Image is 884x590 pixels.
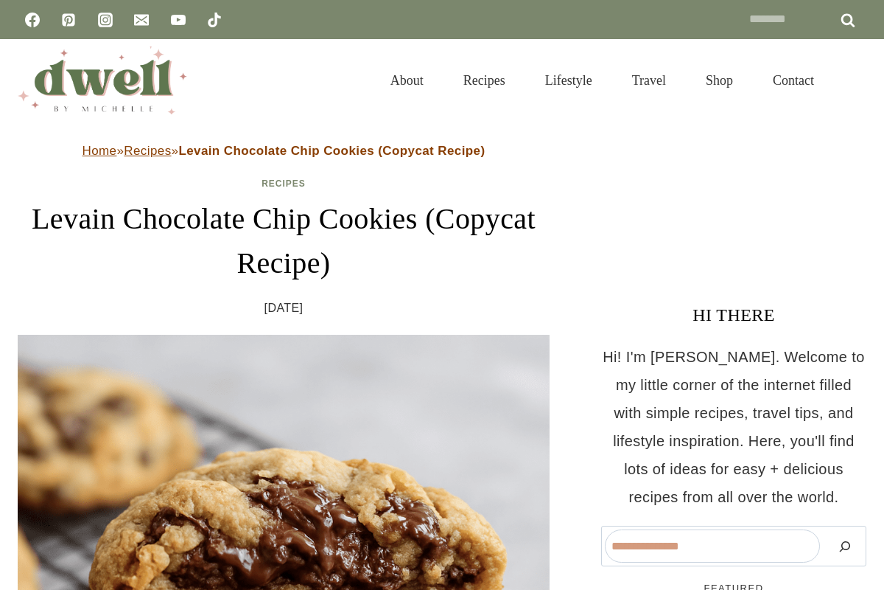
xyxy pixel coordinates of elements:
[127,5,156,35] a: Email
[525,55,612,106] a: Lifestyle
[601,343,866,511] p: Hi! I'm [PERSON_NAME]. Welcome to my little corner of the internet filled with simple recipes, tr...
[841,68,866,93] button: View Search Form
[164,5,193,35] a: YouTube
[178,144,485,158] strong: Levain Chocolate Chip Cookies (Copycat Recipe)
[686,55,753,106] a: Shop
[371,55,443,106] a: About
[264,297,304,319] time: [DATE]
[18,197,550,285] h1: Levain Chocolate Chip Cookies (Copycat Recipe)
[91,5,120,35] a: Instagram
[371,55,834,106] nav: Primary Navigation
[54,5,83,35] a: Pinterest
[827,530,863,563] button: Search
[18,5,47,35] a: Facebook
[612,55,686,106] a: Travel
[262,178,306,189] a: Recipes
[83,144,117,158] a: Home
[443,55,525,106] a: Recipes
[753,55,834,106] a: Contact
[200,5,229,35] a: TikTok
[83,144,485,158] span: » »
[18,46,187,114] img: DWELL by michelle
[124,144,171,158] a: Recipes
[601,302,866,328] h3: HI THERE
